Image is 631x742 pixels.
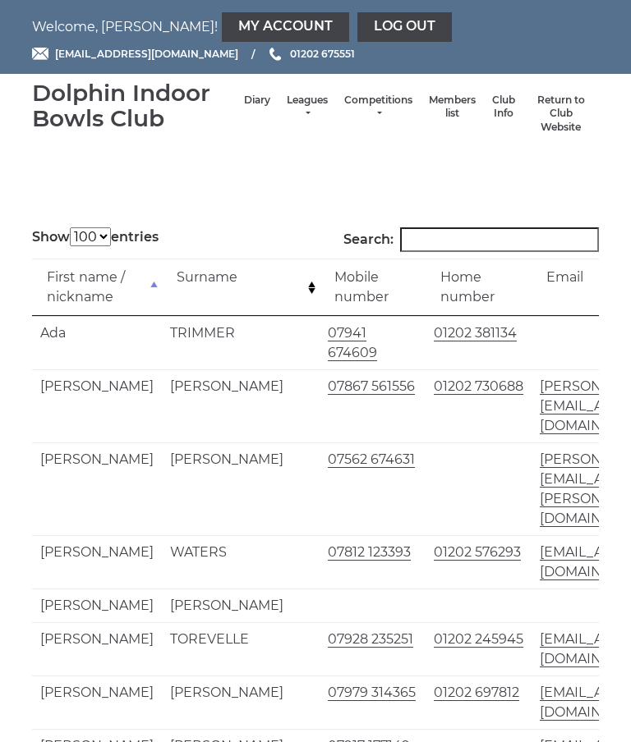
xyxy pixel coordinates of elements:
span: 01202 675551 [290,48,355,60]
td: [PERSON_NAME] [162,676,320,729]
td: Ada [32,316,162,369]
label: Search: [343,227,599,252]
td: [PERSON_NAME] [32,676,162,729]
img: Phone us [269,48,281,61]
td: Surname: activate to sort column ascending [162,259,320,316]
a: Club Info [492,94,515,121]
label: Show entries [32,227,159,247]
td: [PERSON_NAME] [32,535,162,589]
td: [PERSON_NAME] [162,589,320,622]
span: [EMAIL_ADDRESS][DOMAIN_NAME] [55,48,238,60]
a: Leagues [287,94,328,121]
img: Email [32,48,48,60]
nav: Welcome, [PERSON_NAME]! [32,12,599,42]
select: Showentries [70,227,111,246]
a: Phone us 01202 675551 [267,46,355,62]
div: Dolphin Indoor Bowls Club [32,80,236,131]
a: My Account [222,12,349,42]
td: [PERSON_NAME] [32,369,162,442]
a: Email [EMAIL_ADDRESS][DOMAIN_NAME] [32,46,238,62]
a: Diary [244,94,270,108]
td: TOREVELLE [162,622,320,676]
td: First name / nickname: activate to sort column descending [32,259,162,316]
td: [PERSON_NAME] [32,442,162,535]
td: Mobile number [320,259,426,316]
td: [PERSON_NAME] [162,369,320,442]
a: Competitions [344,94,412,121]
td: [PERSON_NAME] [162,442,320,535]
td: [PERSON_NAME] [32,589,162,622]
input: Search: [400,227,599,252]
td: Home number [426,259,532,316]
td: TRIMMER [162,316,320,369]
a: Members list [429,94,476,121]
td: WATERS [162,535,320,589]
td: [PERSON_NAME] [32,622,162,676]
a: Return to Club Website [532,94,591,135]
a: Log out [357,12,452,42]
